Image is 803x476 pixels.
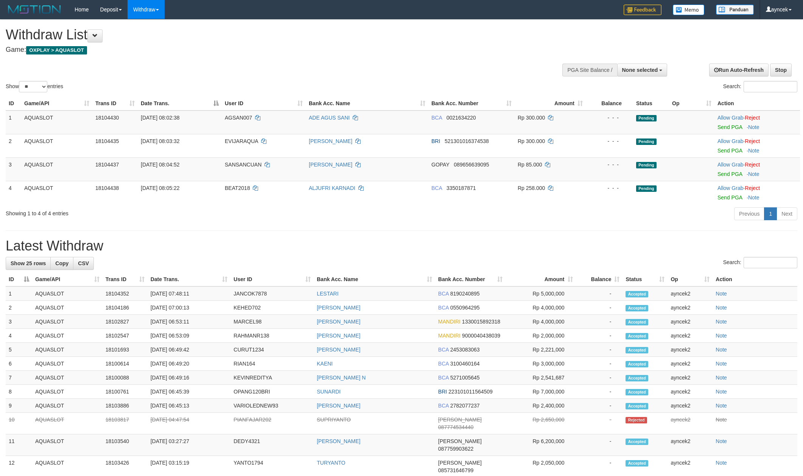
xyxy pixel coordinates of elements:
span: 18104438 [95,185,119,191]
td: 18104352 [103,286,148,301]
a: Send PGA [717,124,742,130]
a: Allow Grab [717,115,743,121]
div: - - - [589,184,630,192]
span: Accepted [626,291,648,297]
td: Rp 6,200,000 [506,434,576,456]
h1: Withdraw List [6,27,528,42]
span: Accepted [626,333,648,339]
td: [DATE] 06:53:11 [148,315,231,329]
a: Send PGA [717,148,742,154]
span: Copy 2782077237 to clipboard [450,403,480,409]
td: - [576,329,623,343]
td: · [714,134,800,157]
span: BCA [431,115,442,121]
td: 18100088 [103,371,148,385]
span: BCA [431,185,442,191]
span: Copy [55,260,68,266]
span: · [717,162,745,168]
a: Stop [770,64,792,76]
a: LESTARI [317,291,338,297]
td: 2 [6,134,21,157]
a: Run Auto-Refresh [709,64,769,76]
a: Send PGA [717,194,742,201]
span: Copy 0550964295 to clipboard [450,305,480,311]
span: Accepted [626,305,648,311]
span: Accepted [626,319,648,325]
a: ALJUFRI KARNADI [309,185,355,191]
td: - [576,385,623,399]
td: 18103540 [103,434,148,456]
a: Note [716,347,727,353]
td: DEDY4321 [230,434,314,456]
td: ayncek2 [668,434,713,456]
td: AQUASLOT [32,301,103,315]
span: Copy 087759903622 to clipboard [438,446,473,452]
span: Accepted [626,361,648,367]
td: 11 [6,434,32,456]
span: Accepted [626,375,648,381]
th: Action [713,272,797,286]
a: Note [716,361,727,367]
span: BRI [431,138,440,144]
td: KEVINREDITYA [230,371,314,385]
td: - [576,301,623,315]
div: - - - [589,161,630,168]
a: Note [716,403,727,409]
th: Balance [586,96,633,110]
td: 1 [6,286,32,301]
td: OPANG120BRI [230,385,314,399]
td: 8 [6,385,32,399]
span: Copy 085731646799 to clipboard [438,467,473,473]
span: MANDIRI [438,333,461,339]
a: TURYANTO [317,460,345,466]
span: [PERSON_NAME] [438,438,482,444]
span: Pending [636,138,657,145]
span: Copy 9000040438039 to clipboard [462,333,500,339]
td: [DATE] 06:49:20 [148,357,231,371]
td: 6 [6,357,32,371]
th: Game/API: activate to sort column ascending [21,96,92,110]
span: Accepted [626,403,648,409]
th: Action [714,96,800,110]
a: [PERSON_NAME] [317,305,360,311]
td: AQUASLOT [21,134,92,157]
a: Allow Grab [717,138,743,144]
span: [PERSON_NAME] [438,460,482,466]
div: PGA Site Balance / [562,64,617,76]
th: Bank Acc. Number: activate to sort column ascending [428,96,515,110]
a: [PERSON_NAME] [317,319,360,325]
td: MARCEL98 [230,315,314,329]
a: Send PGA [717,171,742,177]
span: Copy 0021634220 to clipboard [447,115,476,121]
a: CSV [73,257,94,270]
a: Reject [745,115,760,121]
span: Pending [636,115,657,121]
a: Note [716,319,727,325]
td: 3 [6,157,21,181]
span: Rp 300.000 [518,115,545,121]
span: BEAT2018 [225,185,250,191]
a: [PERSON_NAME] N [317,375,366,381]
td: 18100761 [103,385,148,399]
td: PIANFAJAR202 [230,413,314,434]
a: [PERSON_NAME] [309,138,352,144]
td: ayncek2 [668,399,713,413]
a: 1 [764,207,777,220]
th: Op: activate to sort column ascending [669,96,714,110]
th: Bank Acc. Name: activate to sort column ascending [306,96,428,110]
td: - [576,315,623,329]
th: Amount: activate to sort column ascending [515,96,586,110]
td: [DATE] 06:45:39 [148,385,231,399]
span: BRI [438,389,447,395]
span: AGSAN007 [225,115,252,121]
th: ID [6,96,21,110]
td: AQUASLOT [32,343,103,357]
td: 4 [6,329,32,343]
td: Rp 4,000,000 [506,301,576,315]
td: AQUASLOT [21,181,92,204]
td: Rp 2,000,000 [506,329,576,343]
th: Status [633,96,669,110]
td: 18102547 [103,329,148,343]
span: BCA [438,305,449,311]
td: 1 [6,110,21,134]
